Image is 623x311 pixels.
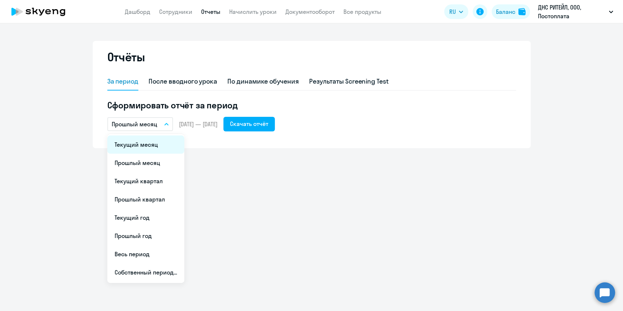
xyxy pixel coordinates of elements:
[230,119,268,128] div: Скачать отчёт
[179,120,218,128] span: [DATE] — [DATE]
[538,3,606,20] p: ДНС РИТЕЙЛ, ООО, Постоплата
[125,8,150,15] a: Дашборд
[107,99,516,111] h5: Сформировать отчёт за период
[107,134,184,283] ul: RU
[444,4,468,19] button: RU
[518,8,526,15] img: balance
[107,117,173,131] button: Прошлый месяц
[112,120,157,128] p: Прошлый месяц
[449,7,456,16] span: RU
[285,8,335,15] a: Документооборот
[492,4,530,19] button: Балансbalance
[107,77,139,86] div: За период
[496,7,515,16] div: Баланс
[149,77,217,86] div: После вводного урока
[107,50,145,64] h2: Отчёты
[343,8,381,15] a: Все продукты
[309,77,389,86] div: Результаты Screening Test
[229,8,277,15] a: Начислить уроки
[201,8,220,15] a: Отчеты
[227,77,299,86] div: По динамике обучения
[223,117,275,131] button: Скачать отчёт
[159,8,192,15] a: Сотрудники
[534,3,617,20] button: ДНС РИТЕЙЛ, ООО, Постоплата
